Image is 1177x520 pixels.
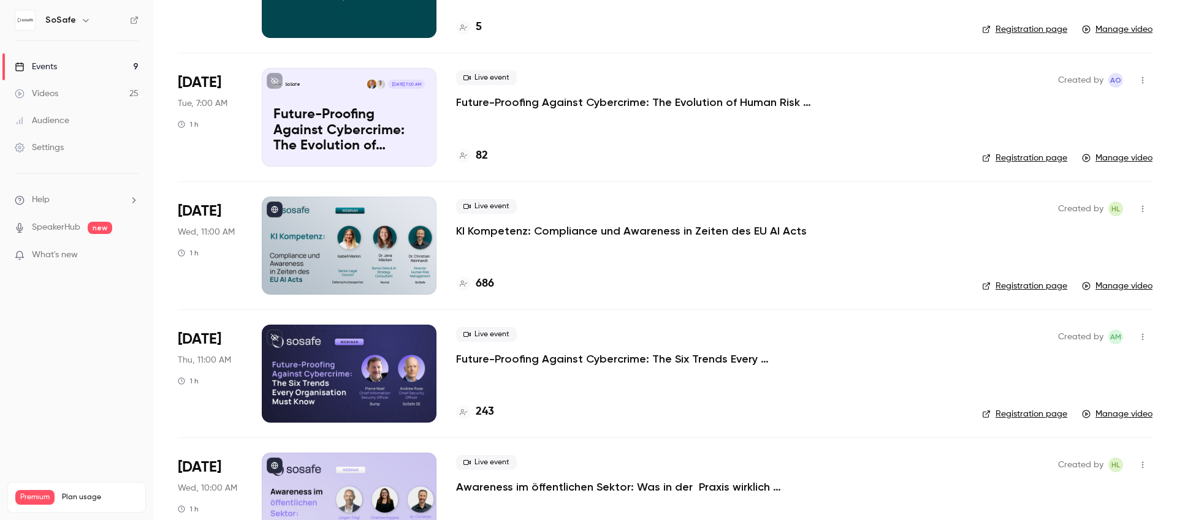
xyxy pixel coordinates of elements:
span: Wed, 10:00 AM [178,482,237,494]
span: [DATE] 7:00 AM [388,80,424,88]
div: Audience [15,115,69,127]
a: Registration page [982,408,1067,420]
span: Created by [1058,458,1103,472]
a: Registration page [982,23,1067,36]
h4: 243 [476,404,494,420]
span: Helena Laubenstein [1108,458,1123,472]
span: AO [1110,73,1121,88]
a: Future-Proofing Against Cybercrime: The Evolution of Human Risk ManagementSoSafeJonas BeckmannDan... [262,68,436,166]
p: Future-Proofing Against Cybercrime: The Evolution of Human Risk Management [273,107,425,154]
span: What's new [32,249,78,262]
a: Manage video [1082,408,1152,420]
span: new [88,222,112,234]
div: Jul 1 Tue, 11:00 AM (Asia/Dhaka) [178,68,242,166]
div: 1 h [178,504,199,514]
span: Created by [1058,202,1103,216]
span: Live event [456,455,517,470]
a: 5 [456,19,482,36]
a: Manage video [1082,280,1152,292]
p: SoSafe [285,81,300,88]
h6: SoSafe [45,14,76,26]
span: [DATE] [178,458,221,477]
span: HL [1111,458,1120,472]
span: Wed, 11:00 AM [178,226,235,238]
span: [DATE] [178,73,221,92]
a: Awareness im öffentlichen Sektor: Was in der Praxis wirklich funktioniert [456,480,824,494]
a: Future-Proofing Against Cybercrime: The Evolution of Human Risk Management [456,95,824,110]
span: [DATE] [178,330,221,349]
span: Plan usage [62,492,138,502]
div: Events [15,61,57,73]
div: Videos [15,88,58,100]
span: Premium [15,490,55,505]
a: Registration page [982,280,1067,292]
a: 243 [456,404,494,420]
div: Settings [15,141,64,154]
span: [DATE] [178,202,221,221]
div: Jun 12 Thu, 11:00 AM (Europe/Amsterdam) [178,325,242,423]
a: Manage video [1082,152,1152,164]
span: HL [1111,202,1120,216]
span: Live event [456,327,517,342]
span: Live event [456,70,517,85]
span: Created by [1058,73,1103,88]
img: Daniel Schneersohn [367,80,376,88]
span: Tue, 7:00 AM [178,97,227,110]
div: 1 h [178,119,199,129]
span: Alba Oni [1108,73,1123,88]
a: 82 [456,148,488,164]
a: Registration page [982,152,1067,164]
h4: 82 [476,148,488,164]
span: Thu, 11:00 AM [178,354,231,366]
img: SoSafe [15,10,35,30]
a: Future-Proofing Against Cybercrime: The Six Trends Every Organisation Must Know [456,352,824,366]
span: Helena Laubenstein [1108,202,1123,216]
span: Help [32,194,50,206]
div: 1 h [178,376,199,386]
span: AM [1110,330,1121,344]
img: Jonas Beckmann [376,80,385,88]
a: SpeakerHub [32,221,80,234]
div: Jun 18 Wed, 11:00 AM (Europe/Berlin) [178,197,242,295]
a: KI Kompetenz: Compliance und Awareness in Zeiten des EU AI Acts [456,224,807,238]
span: Amelia Mesli [1108,330,1123,344]
div: 1 h [178,248,199,258]
li: help-dropdown-opener [15,194,139,206]
span: Live event [456,199,517,214]
a: Manage video [1082,23,1152,36]
h4: 5 [476,19,482,36]
iframe: Noticeable Trigger [124,250,139,261]
span: Created by [1058,330,1103,344]
h4: 686 [476,276,494,292]
a: 686 [456,276,494,292]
